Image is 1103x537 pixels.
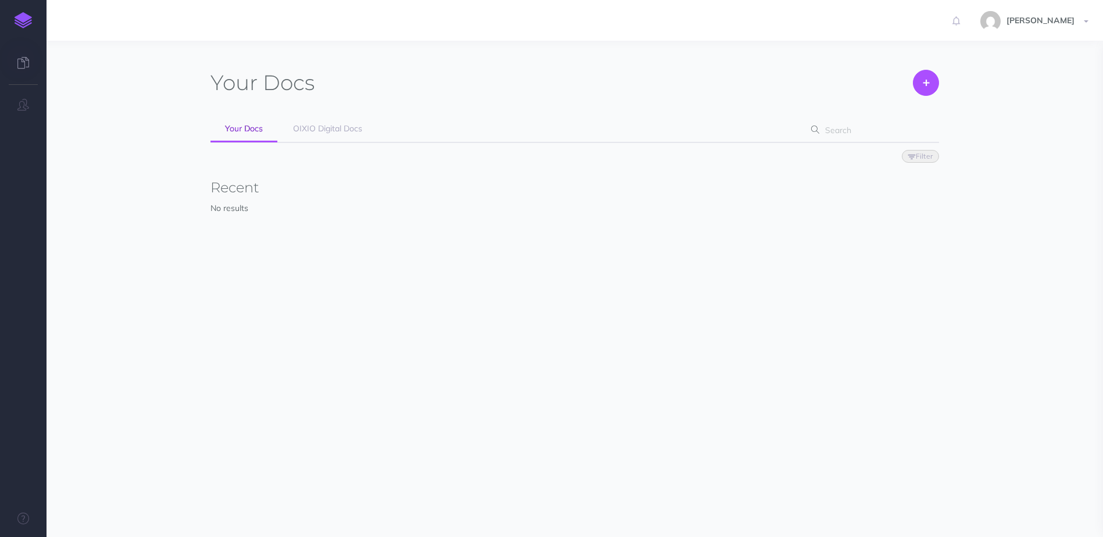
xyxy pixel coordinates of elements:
span: OIXIO Digital Docs [293,123,362,134]
button: Filter [902,150,939,163]
span: Your Docs [225,123,263,134]
input: Search [822,120,921,141]
img: logo-mark.svg [15,12,32,28]
h3: Recent [210,180,939,195]
span: Your [210,70,258,95]
img: 986343b1537ab5e6f2f7b14bb58b00bb.jpg [980,11,1001,31]
a: Your Docs [210,116,277,142]
a: OIXIO Digital Docs [279,116,377,142]
p: No results [210,202,939,214]
span: [PERSON_NAME] [1001,15,1080,26]
h1: Docs [210,70,315,96]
